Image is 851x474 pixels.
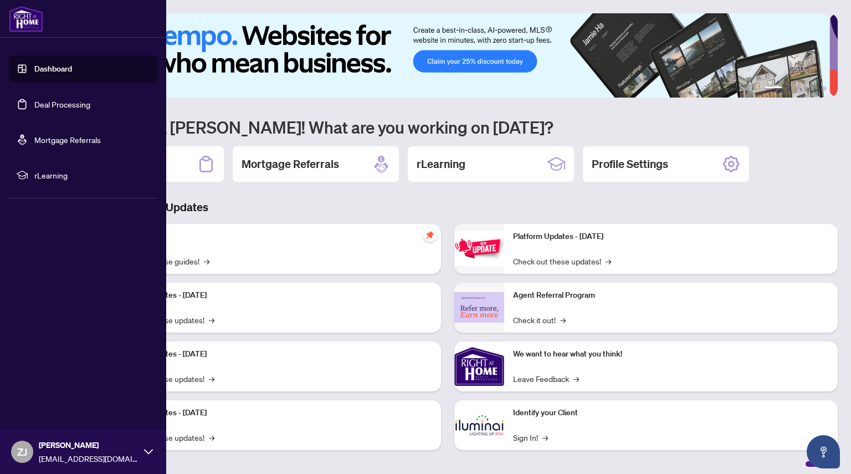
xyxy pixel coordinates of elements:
span: pushpin [423,228,437,242]
span: → [606,255,611,267]
a: Check it out!→ [513,314,566,326]
span: → [573,373,579,385]
p: Agent Referral Program [513,289,829,302]
a: Leave Feedback→ [513,373,579,385]
img: Identify your Client [454,400,504,450]
button: Open asap [807,435,840,468]
span: → [209,314,214,326]
a: Check out these updates!→ [513,255,611,267]
p: Identify your Client [513,407,829,419]
span: → [542,431,548,444]
img: Platform Updates - June 23, 2025 [454,231,504,266]
span: → [209,373,214,385]
img: Slide 0 [58,13,829,98]
h3: Brokerage & Industry Updates [58,200,838,215]
span: ZJ [17,444,27,460]
p: Self-Help [116,231,432,243]
a: Dashboard [34,64,72,74]
span: rLearning [34,169,150,181]
p: Platform Updates - [DATE] [116,348,432,360]
span: [PERSON_NAME] [39,439,139,451]
a: Mortgage Referrals [34,135,101,145]
h2: Mortgage Referrals [242,156,339,172]
a: Sign In!→ [513,431,548,444]
button: 1 [765,86,782,91]
button: 3 [796,86,800,91]
h1: Welcome back [PERSON_NAME]! What are you working on [DATE]? [58,116,838,137]
p: Platform Updates - [DATE] [116,407,432,419]
button: 5 [813,86,818,91]
span: → [209,431,214,444]
p: Platform Updates - [DATE] [116,289,432,302]
button: 4 [804,86,809,91]
span: [EMAIL_ADDRESS][DOMAIN_NAME] [39,452,139,465]
img: We want to hear what you think! [454,342,504,391]
p: We want to hear what you think! [513,348,829,360]
img: Agent Referral Program [454,292,504,323]
h2: Profile Settings [592,156,668,172]
img: logo [9,6,43,32]
h2: rLearning [417,156,465,172]
button: 2 [787,86,791,91]
span: → [560,314,566,326]
a: Deal Processing [34,99,90,109]
button: 6 [822,86,827,91]
span: → [204,255,209,267]
p: Platform Updates - [DATE] [513,231,829,243]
